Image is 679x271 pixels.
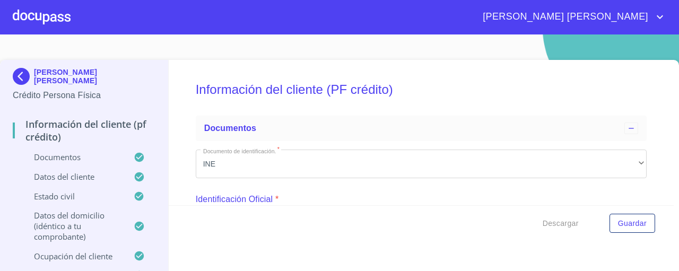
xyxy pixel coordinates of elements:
[13,251,134,261] p: Ocupación del Cliente
[13,68,34,85] img: Docupass spot blue
[204,124,256,133] span: Documentos
[34,68,155,85] p: [PERSON_NAME] [PERSON_NAME]
[196,116,647,141] div: Documentos
[538,214,583,233] button: Descargar
[543,217,579,230] span: Descargar
[618,217,647,230] span: Guardar
[13,210,134,242] p: Datos del domicilio (idéntico a tu comprobante)
[475,8,654,25] span: [PERSON_NAME] [PERSON_NAME]
[13,68,155,89] div: [PERSON_NAME] [PERSON_NAME]
[13,152,134,162] p: Documentos
[475,8,666,25] button: account of current user
[13,191,134,202] p: Estado Civil
[196,68,647,111] h5: Información del cliente (PF crédito)
[13,171,134,182] p: Datos del cliente
[196,193,273,206] p: Identificación Oficial
[13,118,155,143] p: Información del cliente (PF crédito)
[196,150,647,178] div: INE
[13,89,155,102] p: Crédito Persona Física
[610,214,655,233] button: Guardar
